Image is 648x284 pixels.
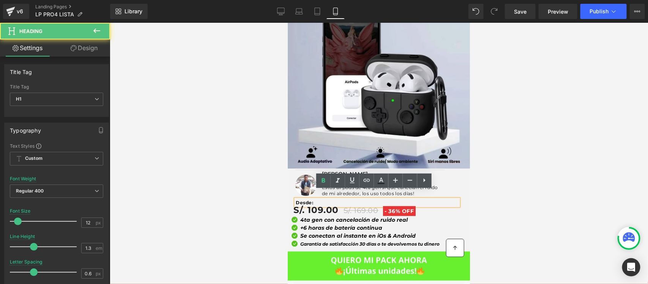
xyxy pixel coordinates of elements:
span: em [96,246,102,251]
i: 4ta gen con cancelación de ruido real [13,194,120,200]
div: Font Weight [10,176,36,181]
span: px [96,220,102,225]
div: Font Size [10,208,31,214]
div: Letter Spacing [10,259,43,265]
button: More [630,4,645,19]
div: Open Intercom Messenger [622,258,640,276]
span: Save [514,8,527,16]
p: Estos airpods de 4ta gen si que cancelan el ruido de mi alrededor, los uso todos los días! [34,162,157,174]
a: Mobile [326,4,345,19]
button: Redo [487,4,502,19]
a: Tablet [308,4,326,19]
div: v6 [15,6,25,16]
span: Library [125,8,142,15]
span: Publish [590,8,609,14]
a: Preview [539,4,577,19]
span: - [97,185,99,192]
div: Typography [10,123,41,134]
span: S/. 169.00 [56,183,91,192]
span: S/. 109.00 [6,180,51,195]
button: Undo [468,4,484,19]
span: OFF [114,185,126,192]
a: Landing Pages [35,4,110,10]
div: Line Height [10,234,35,239]
a: Design [57,39,112,57]
i: +6 horas de batería continua [13,202,95,208]
span: LP PRO4 LISTA [35,11,74,17]
i: Garantía de satisfacción 30 días o te devolvemos tu dinero [13,218,152,224]
b: Regular 400 [16,188,44,194]
span: Preview [548,8,568,16]
span: Heading [19,28,43,34]
div: Title Tag [10,65,32,75]
h4: [PERSON_NAME] [34,147,157,155]
b: Custom [25,155,43,162]
a: v6 [3,4,29,19]
span: px [96,271,102,276]
a: New Library [110,4,148,19]
button: Publish [580,4,627,19]
strong: Desde: [8,177,26,183]
span: 36% [101,185,112,192]
i: Se conectan al instante en iOs & Android [13,210,128,216]
b: H1 [16,96,21,102]
div: Title Tag [10,84,103,90]
div: Text Styles [10,143,103,149]
a: Laptop [290,4,308,19]
a: Desktop [272,4,290,19]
